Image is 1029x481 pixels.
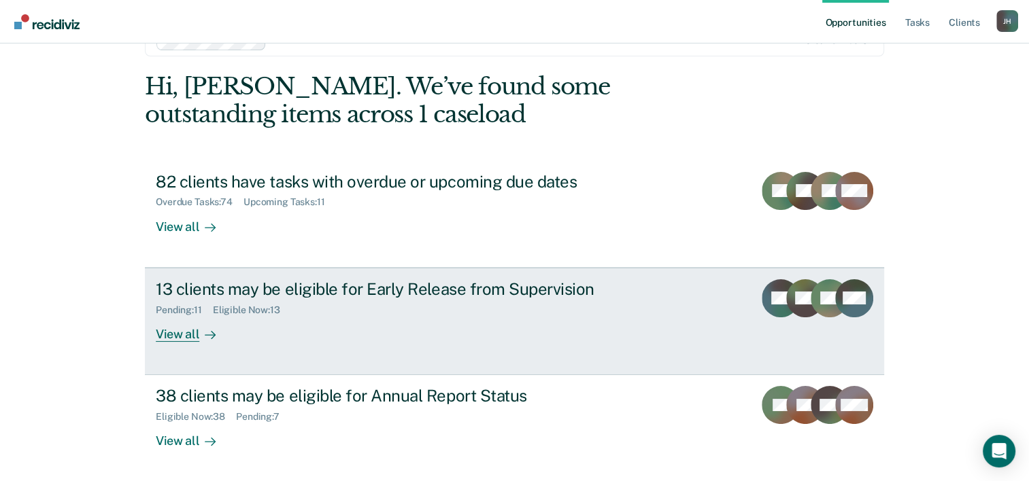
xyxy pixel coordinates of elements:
div: 38 clients may be eligible for Annual Report Status [156,386,633,406]
div: View all [156,208,232,234]
div: Pending : 7 [236,411,290,423]
div: Pending : 11 [156,304,213,316]
a: 82 clients have tasks with overdue or upcoming due datesOverdue Tasks:74Upcoming Tasks:11View all [145,161,884,268]
div: 13 clients may be eligible for Early Release from Supervision [156,279,633,299]
div: Eligible Now : 13 [213,304,291,316]
div: Overdue Tasks : 74 [156,196,243,208]
div: View all [156,315,232,342]
div: Eligible Now : 38 [156,411,236,423]
div: Open Intercom Messenger [983,435,1015,467]
div: J H [996,10,1018,32]
div: Hi, [PERSON_NAME]. We’ve found some outstanding items across 1 caseload [145,73,736,128]
div: Upcoming Tasks : 11 [243,196,336,208]
button: Profile dropdown button [996,10,1018,32]
a: 13 clients may be eligible for Early Release from SupervisionPending:11Eligible Now:13View all [145,268,884,375]
div: View all [156,423,232,449]
div: 82 clients have tasks with overdue or upcoming due dates [156,172,633,192]
img: Recidiviz [14,14,80,29]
